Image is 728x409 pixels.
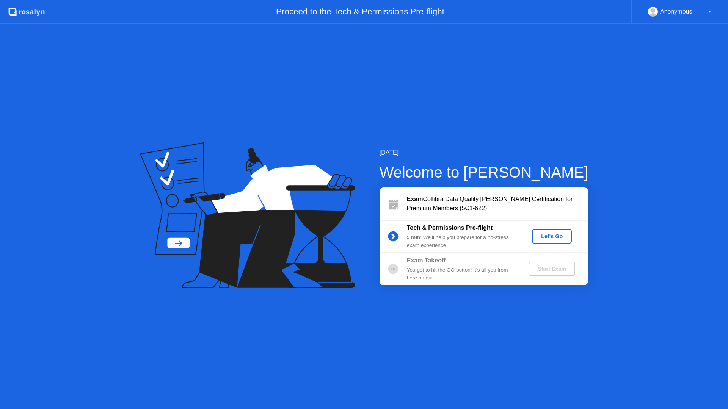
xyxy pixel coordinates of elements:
div: ▼ [708,7,712,17]
div: Anonymous [660,7,692,17]
div: Let's Go [535,233,569,239]
b: 5 min [407,234,420,240]
b: Exam Takeoff [407,257,446,264]
b: Tech & Permissions Pre-flight [407,225,493,231]
button: Start Exam [529,262,575,276]
b: Exam [407,196,423,202]
div: : We’ll help you prepare for a no-stress exam experience [407,234,516,249]
div: Collibra Data Quality [PERSON_NAME] Certification for Premium Members (5C1-622) [407,195,588,213]
div: You get to hit the GO button! It’s all you from here on out [407,266,516,282]
div: Start Exam [532,266,572,272]
button: Let's Go [532,229,572,244]
div: [DATE] [380,148,588,157]
div: Welcome to [PERSON_NAME] [380,161,588,184]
